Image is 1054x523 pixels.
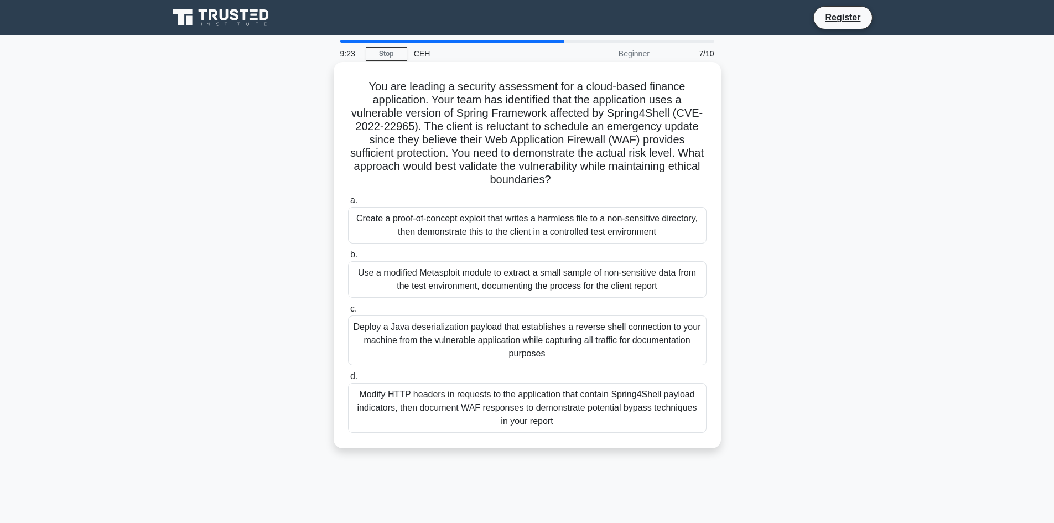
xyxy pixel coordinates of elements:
span: b. [350,250,357,259]
a: Stop [366,47,407,61]
span: a. [350,195,357,205]
div: 7/10 [656,43,721,65]
div: Use a modified Metasploit module to extract a small sample of non-sensitive data from the test en... [348,261,707,298]
div: Modify HTTP headers in requests to the application that contain Spring4Shell payload indicators, ... [348,383,707,433]
div: CEH [407,43,559,65]
a: Register [818,11,867,24]
h5: You are leading a security assessment for a cloud-based finance application. Your team has identi... [347,80,708,187]
div: 9:23 [334,43,366,65]
div: Beginner [559,43,656,65]
span: d. [350,371,357,381]
span: c. [350,304,357,313]
div: Deploy a Java deserialization payload that establishes a reverse shell connection to your machine... [348,315,707,365]
div: Create a proof-of-concept exploit that writes a harmless file to a non-sensitive directory, then ... [348,207,707,244]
